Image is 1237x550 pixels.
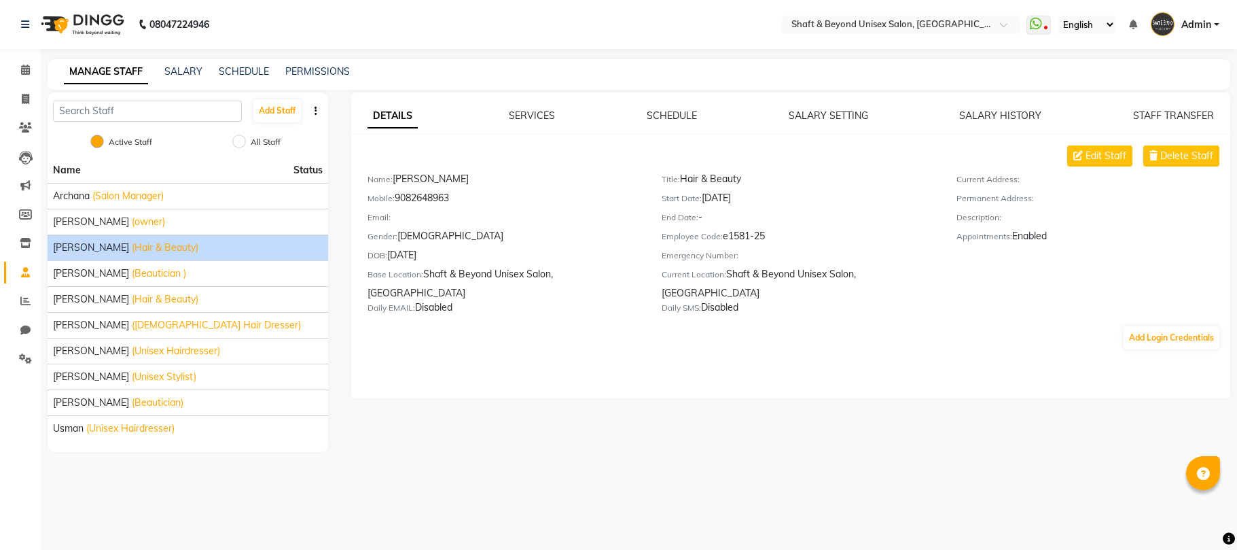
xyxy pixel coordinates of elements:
[53,215,129,229] span: [PERSON_NAME]
[53,370,129,384] span: [PERSON_NAME]
[662,250,738,262] label: Emergency Number:
[132,241,198,255] span: (Hair & Beauty)
[647,109,697,122] a: SCHEDULE
[1181,18,1211,32] span: Admin
[367,267,641,300] div: Shaft & Beyond Unisex Salon, [GEOGRAPHIC_DATA]
[956,211,1001,224] label: Description:
[367,230,397,243] label: Gender:
[164,65,202,78] a: SALARY
[367,248,641,267] div: [DATE]
[132,267,186,281] span: (Beautician )
[956,230,1012,243] label: Appointments:
[251,136,281,148] label: All Staff
[956,229,1230,248] div: Enabled
[219,65,269,78] a: SCHEDULE
[1133,109,1214,122] a: STAFF TRANSFER
[662,302,701,314] label: Daily SMS:
[1086,149,1126,163] span: Edit Staff
[132,344,220,358] span: (Unisex Hairdresser)
[367,172,641,191] div: [PERSON_NAME]
[1143,145,1219,167] button: Delete Staff
[1160,149,1213,163] span: Delete Staff
[53,164,81,176] span: Name
[367,173,393,186] label: Name:
[64,60,148,84] a: MANAGE STAFF
[293,163,323,177] span: Status
[132,292,198,307] span: (Hair & Beauty)
[662,211,698,224] label: End Date:
[1180,496,1223,536] iframe: chat widget
[253,99,301,122] button: Add Staff
[662,173,680,186] label: Title:
[53,267,129,281] span: [PERSON_NAME]
[132,215,165,229] span: (owner)
[35,5,128,44] img: logo
[53,189,90,203] span: Archana
[53,318,129,332] span: [PERSON_NAME]
[662,267,935,300] div: Shaft & Beyond Unisex Salon, [GEOGRAPHIC_DATA]
[662,192,702,205] label: Start Date:
[959,109,1041,122] a: SALARY HISTORY
[367,104,418,128] a: DETAILS
[53,292,129,307] span: [PERSON_NAME]
[662,230,723,243] label: Employee Code:
[149,5,209,44] b: 08047224946
[132,396,183,410] span: (Beautician)
[53,241,129,255] span: [PERSON_NAME]
[662,172,935,191] div: Hair & Beauty
[53,396,129,410] span: [PERSON_NAME]
[662,300,935,320] div: Disabled
[1067,145,1132,167] button: Edit Staff
[53,344,129,358] span: [PERSON_NAME]
[367,302,415,314] label: Daily EMAIL:
[132,370,196,384] span: (Unisex Stylist)
[285,65,350,78] a: PERMISSIONS
[662,210,935,229] div: -
[956,192,1034,205] label: Permanent Address:
[1151,12,1175,36] img: Admin
[109,136,152,148] label: Active Staff
[662,269,726,281] label: Current Location:
[662,191,935,210] div: [DATE]
[956,173,1020,186] label: Current Address:
[509,109,555,122] a: SERVICES
[53,422,84,436] span: usman
[92,189,164,203] span: (Salon Manager)
[367,250,387,262] label: DOB:
[367,229,641,248] div: [DEMOGRAPHIC_DATA]
[1124,326,1219,349] button: Add Login Credentials
[86,422,175,436] span: (Unisex Hairdresser)
[367,192,395,205] label: Mobile:
[367,191,641,210] div: 9082648963
[367,211,391,224] label: Email:
[367,269,423,281] label: Base Location:
[662,229,935,248] div: e1581-25
[367,300,641,320] div: Disabled
[789,109,868,122] a: SALARY SETTING
[132,318,301,332] span: ([DEMOGRAPHIC_DATA] Hair Dresser)
[53,101,242,122] input: Search Staff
